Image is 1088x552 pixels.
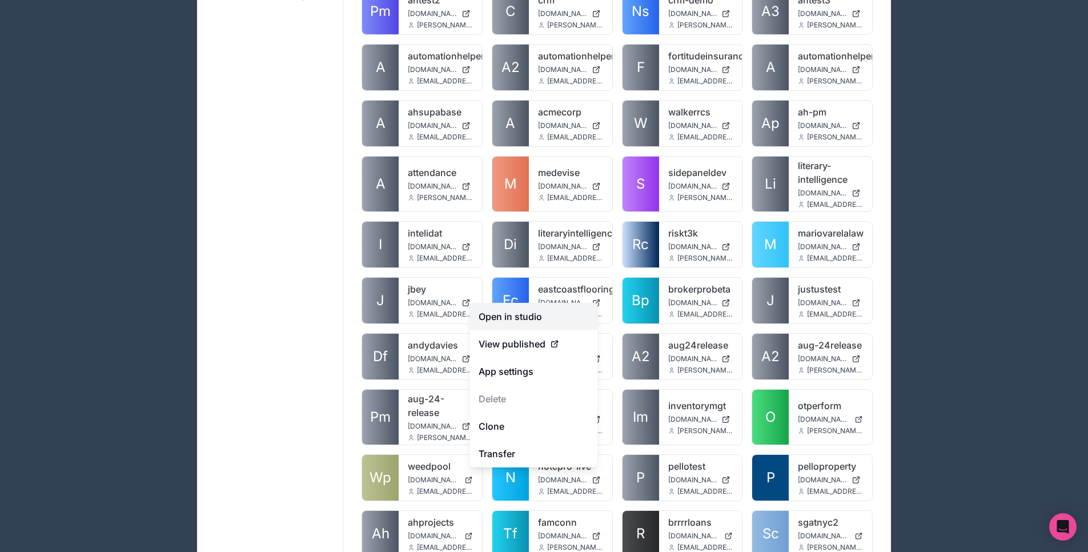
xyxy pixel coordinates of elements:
a: J [752,278,789,323]
span: [PERSON_NAME][EMAIL_ADDRESS][DOMAIN_NAME] [417,21,473,30]
span: Di [504,235,517,254]
span: Pm [370,408,391,426]
a: literaryintelligence [538,226,603,240]
a: eastcoastflooringprojects [538,282,603,296]
span: [DOMAIN_NAME] [798,242,847,251]
span: [DOMAIN_NAME] [408,531,460,541]
a: S [623,157,659,211]
a: weedpool [408,459,473,473]
span: [PERSON_NAME][EMAIL_ADDRESS][DOMAIN_NAME] [807,366,863,375]
span: [DOMAIN_NAME] [668,354,717,363]
span: [EMAIL_ADDRESS][DOMAIN_NAME] [547,254,603,263]
span: [DOMAIN_NAME] [668,121,717,130]
a: View published [469,330,597,358]
span: [EMAIL_ADDRESS][DOMAIN_NAME] [417,310,473,319]
a: Rc [623,222,659,267]
a: otperform [798,399,863,413]
span: [EMAIL_ADDRESS][DOMAIN_NAME] [807,310,863,319]
a: ahsupabase [408,105,473,119]
a: automationhelpers2 [538,49,603,63]
span: [DOMAIN_NAME] [408,9,457,18]
a: Ec [492,278,529,323]
span: [EMAIL_ADDRESS][DOMAIN_NAME] [677,310,733,319]
span: [DOMAIN_NAME] [408,121,457,130]
span: [PERSON_NAME][EMAIL_ADDRESS][DOMAIN_NAME] [547,21,603,30]
span: [DOMAIN_NAME] [538,182,587,191]
span: [DOMAIN_NAME] [408,354,457,363]
a: [DOMAIN_NAME] [668,475,733,485]
a: N [492,455,529,501]
span: J [376,291,384,310]
span: M [764,235,777,254]
a: A [362,101,399,146]
a: intelidat [408,226,473,240]
a: [DOMAIN_NAME] [798,354,863,363]
a: Ap [752,101,789,146]
a: Pm [362,390,399,445]
span: Li [765,175,776,193]
span: [DOMAIN_NAME] [798,121,847,130]
span: A2 [761,347,780,366]
a: [DOMAIN_NAME] [798,415,863,424]
span: [DOMAIN_NAME] [538,531,587,541]
a: [DOMAIN_NAME] [408,531,473,541]
span: [DOMAIN_NAME] [798,9,847,18]
span: [DOMAIN_NAME] [798,298,847,307]
a: [DOMAIN_NAME] [798,9,863,18]
span: Ah [372,525,390,543]
a: F [623,45,659,90]
a: mariovarelalaw [798,226,863,240]
a: [DOMAIN_NAME] [668,9,733,18]
span: [DOMAIN_NAME] [408,242,457,251]
span: [DOMAIN_NAME] [538,475,587,485]
span: [PERSON_NAME][EMAIL_ADDRESS][DOMAIN_NAME] [677,21,733,30]
a: J [362,278,399,323]
span: F [637,58,645,77]
span: [EMAIL_ADDRESS][DOMAIN_NAME] [417,133,473,142]
span: Df [373,347,388,366]
button: Delete [469,385,597,413]
a: sidepaneldev [668,166,733,179]
a: [DOMAIN_NAME] [798,189,863,198]
a: Clone [469,413,597,440]
a: literary-intelligence [798,159,863,186]
span: [PERSON_NAME][EMAIL_ADDRESS][DOMAIN_NAME] [807,543,863,552]
span: [PERSON_NAME][EMAIL_ADDRESS][DOMAIN_NAME] [417,193,473,202]
span: [EMAIL_ADDRESS][DOMAIN_NAME] [417,77,473,86]
span: [PERSON_NAME][EMAIL_ADDRESS][DOMAIN_NAME] [547,543,603,552]
a: [DOMAIN_NAME] [538,121,603,130]
span: A [376,114,386,133]
span: [EMAIL_ADDRESS][DOMAIN_NAME] [677,77,733,86]
span: Wp [370,469,391,487]
span: [PERSON_NAME][EMAIL_ADDRESS][DOMAIN_NAME] [677,426,733,435]
span: [DOMAIN_NAME] [798,531,850,541]
a: automationhelperscourses [798,49,863,63]
span: [EMAIL_ADDRESS][DOMAIN_NAME] [677,133,733,142]
a: Df [362,334,399,379]
span: [EMAIL_ADDRESS][DOMAIN_NAME] [417,487,473,496]
span: O [765,408,776,426]
span: [EMAIL_ADDRESS][DOMAIN_NAME] [417,254,473,263]
span: [DOMAIN_NAME] [538,298,587,307]
span: M [504,175,517,193]
a: [DOMAIN_NAME] [408,242,473,251]
a: [DOMAIN_NAME] [538,475,603,485]
span: Ap [761,114,780,133]
a: riskt3k [668,226,733,240]
a: [DOMAIN_NAME] [668,182,733,191]
span: C [505,2,516,21]
span: W [634,114,648,133]
a: A [362,45,399,90]
a: ah-pm [798,105,863,119]
a: [DOMAIN_NAME] [668,242,733,251]
a: [DOMAIN_NAME] [538,65,603,74]
a: [DOMAIN_NAME] [408,9,473,18]
a: [DOMAIN_NAME] [408,298,473,307]
span: [DOMAIN_NAME] [668,475,717,485]
a: aug24release [668,338,733,352]
a: [DOMAIN_NAME] [668,298,733,307]
a: A [362,157,399,211]
span: [DOMAIN_NAME] [668,65,717,74]
a: famconn [538,515,603,529]
a: pelloproperty [798,459,863,473]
